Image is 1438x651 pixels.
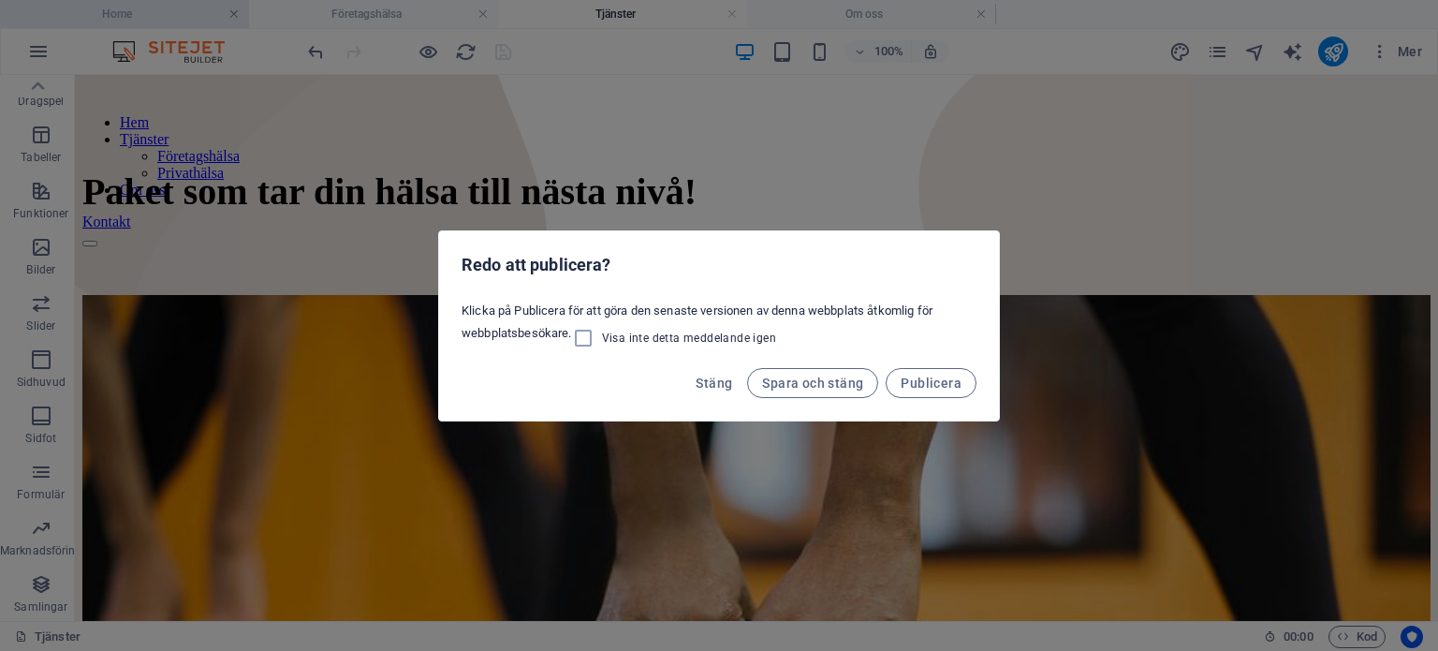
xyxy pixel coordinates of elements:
button: Spara och stäng [747,368,878,398]
div: Klicka på Publicera för att göra den senaste versionen av denna webbplats åtkomlig för webbplatsb... [439,295,999,357]
span: Publicera [901,376,961,391]
button: Publicera [886,368,976,398]
span: Spara och stäng [762,376,863,391]
h2: Redo att publicera? [462,254,976,276]
span: Visa inte detta meddelande igen [602,331,776,346]
span: Stäng [696,376,732,391]
button: Stäng [688,368,740,398]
